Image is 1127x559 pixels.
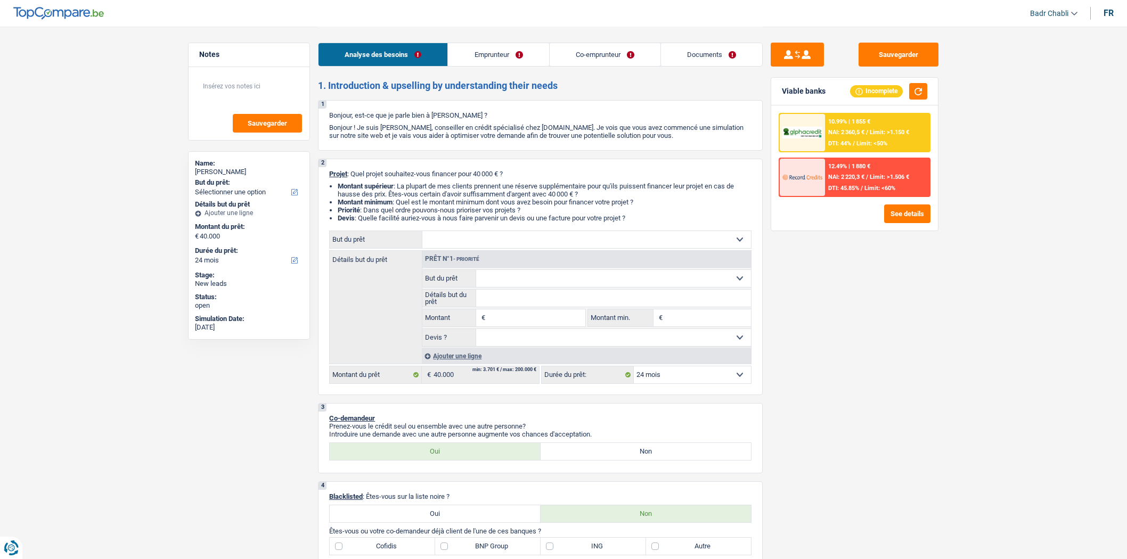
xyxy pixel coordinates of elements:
[861,185,863,192] span: /
[866,129,868,136] span: /
[329,111,752,119] p: Bonjour, est-ce que je parle bien à [PERSON_NAME] ?
[422,270,476,287] label: But du prêt
[329,422,752,430] p: Prenez-vous le crédit seul ou ensemble avec une autre personne?
[338,198,393,206] strong: Montant minimum
[195,301,303,310] div: open
[330,443,541,460] label: Oui
[472,367,536,372] div: min: 3.701 € / max: 200.000 €
[870,174,909,180] span: Limit: >1.506 €
[1104,8,1114,18] div: fr
[330,505,541,522] label: Oui
[588,309,653,326] label: Montant min.
[1022,5,1077,22] a: Badr Chabli
[850,85,903,97] div: Incomplete
[195,323,303,332] div: [DATE]
[542,366,634,383] label: Durée du prêt:
[329,492,752,500] p: : Êtes-vous sur la liste noire ?
[541,443,752,460] label: Non
[195,168,303,176] div: [PERSON_NAME]
[541,505,752,522] label: Non
[435,538,541,555] label: BNP Group
[782,167,822,187] img: Record Credits
[195,223,301,231] label: Montant du prêt:
[318,101,326,109] div: 1
[338,198,752,206] li: : Quel est le montant minimum dont vous avez besoin pour financer votre projet ?
[338,182,752,198] li: : La plupart de mes clients prennent une réserve supplémentaire pour qu'ils puissent financer leu...
[329,492,363,500] span: Blacklisted
[1030,9,1068,18] span: Badr Chabli
[828,140,851,147] span: DTI: 44%
[550,43,660,66] a: Co-emprunteur
[476,309,488,326] span: €
[195,232,199,241] span: €
[661,43,762,66] a: Documents
[330,231,422,248] label: But du prêt
[329,414,375,422] span: Co-demandeur
[338,214,752,222] li: : Quelle facilité auriez-vous à nous faire parvenir un devis ou une facture pour votre projet ?
[866,174,868,180] span: /
[828,174,864,180] span: NAI: 2 220,3 €
[782,127,822,139] img: AlphaCredit
[654,309,665,326] span: €
[338,214,355,222] span: Devis
[195,178,301,187] label: But du prêt:
[195,200,303,209] div: Détails but du prêt
[318,159,326,167] div: 2
[448,43,549,66] a: Emprunteur
[13,7,104,20] img: TopCompare Logo
[422,366,434,383] span: €
[338,182,394,190] strong: Montant supérieur
[329,170,347,178] span: Projet
[853,140,855,147] span: /
[828,118,870,125] div: 10.99% | 1 855 €
[329,170,752,178] p: : Quel projet souhaitez-vous financer pour 40 000 € ?
[856,140,887,147] span: Limit: <50%
[453,256,479,262] span: - Priorité
[195,271,303,279] div: Stage:
[422,256,482,262] div: Prêt n°1
[422,290,476,307] label: Détails but du prêt
[248,120,287,127] span: Sauvegarder
[329,124,752,139] p: Bonjour ! Je suis [PERSON_NAME], conseiller en crédit spécialisé chez [DOMAIN_NAME]. Je vois que ...
[318,482,326,490] div: 4
[422,309,476,326] label: Montant
[828,163,870,170] div: 12.49% | 1 880 €
[782,87,826,96] div: Viable banks
[195,315,303,323] div: Simulation Date:
[330,538,435,555] label: Cofidis
[859,43,938,67] button: Sauvegarder
[338,206,360,214] strong: Priorité
[199,50,299,59] h5: Notes
[318,404,326,412] div: 3
[233,114,302,133] button: Sauvegarder
[338,206,752,214] li: : Dans quel ordre pouvons-nous prioriser vos projets ?
[828,185,859,192] span: DTI: 45.85%
[422,329,476,346] label: Devis ?
[864,185,895,192] span: Limit: <60%
[329,527,752,535] p: Êtes-vous ou votre co-demandeur déjà client de l'une de ces banques ?
[828,129,864,136] span: NAI: 2 360,5 €
[329,430,752,438] p: Introduire une demande avec une autre personne augmente vos chances d'acceptation.
[195,293,303,301] div: Status:
[884,204,930,223] button: See details
[318,43,447,66] a: Analyse des besoins
[195,159,303,168] div: Name:
[318,80,763,92] h2: 1. Introduction & upselling by understanding their needs
[541,538,646,555] label: ING
[195,279,303,288] div: New leads
[330,251,422,263] label: Détails but du prêt
[422,348,751,364] div: Ajouter une ligne
[330,366,422,383] label: Montant du prêt
[870,129,909,136] span: Limit: >1.150 €
[195,246,301,255] label: Durée du prêt:
[646,538,752,555] label: Autre
[195,209,303,217] div: Ajouter une ligne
